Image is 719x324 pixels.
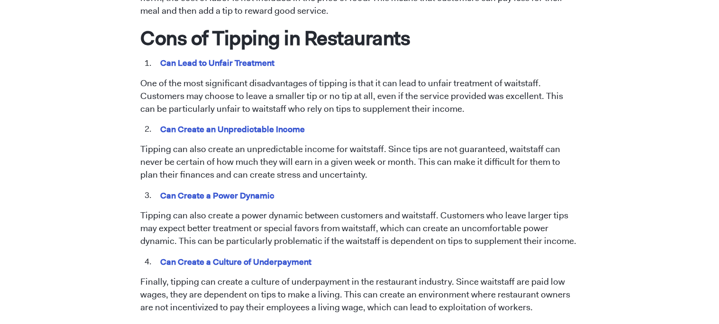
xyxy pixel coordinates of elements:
p: One of the most significant disadvantages of tipping is that it can lead to unfair treatment of w... [140,77,579,116]
mark: Can Create an Unpredictable Income [158,122,306,136]
p: Tipping can also create an unpredictable income for waitstaff. Since tips are not guaranteed, wai... [140,143,579,181]
h1: Cons of Tipping in Restaurants [140,26,579,50]
p: Tipping can also create a power dynamic between customers and waitstaff. Customers who leave larg... [140,209,579,248]
mark: Can Lead to Unfair Treatment [158,55,276,70]
mark: Can Create a Culture of Underpayment [158,254,313,269]
mark: Can Create a Power Dynamic [158,188,276,203]
p: Finally, tipping can create a culture of underpayment in the restaurant industry. Since waitstaff... [140,276,579,314]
